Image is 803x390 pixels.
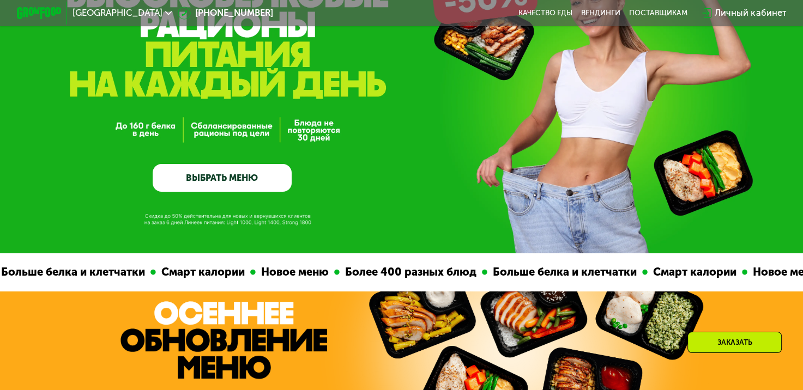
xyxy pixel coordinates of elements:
div: Смарт калории [156,264,250,281]
a: [PHONE_NUMBER] [178,7,274,20]
div: Смарт калории [648,264,742,281]
div: Новое меню [256,264,334,281]
a: Вендинги [581,9,620,17]
div: Больше белка и клетчатки [487,264,642,281]
div: Более 400 разных блюд [340,264,482,281]
div: Заказать [687,332,782,353]
div: Личный кабинет [715,7,786,20]
a: ВЫБРАТЬ МЕНЮ [153,164,292,192]
a: Качество еды [518,9,572,17]
div: поставщикам [629,9,687,17]
span: [GEOGRAPHIC_DATA] [73,9,162,17]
